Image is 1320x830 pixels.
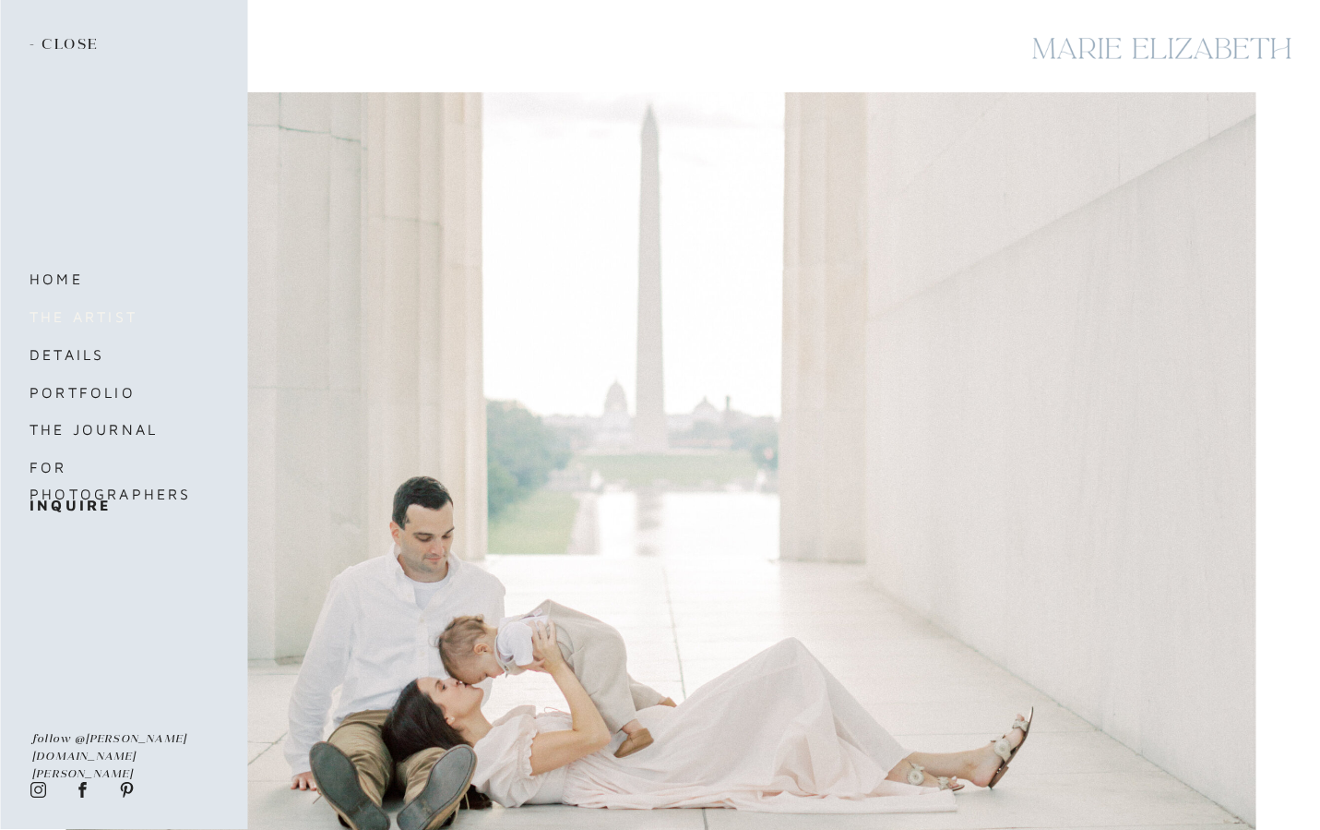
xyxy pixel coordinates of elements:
[30,304,184,330] a: the artist
[30,492,184,518] a: inquire
[30,454,234,480] a: For Photographers
[32,729,208,749] p: follow @[PERSON_NAME][DOMAIN_NAME][PERSON_NAME]
[30,379,184,405] a: portfolio
[30,266,184,292] a: home
[30,342,184,367] a: details
[30,35,106,55] p: - close
[30,497,111,513] b: inquire
[30,416,184,442] a: the journal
